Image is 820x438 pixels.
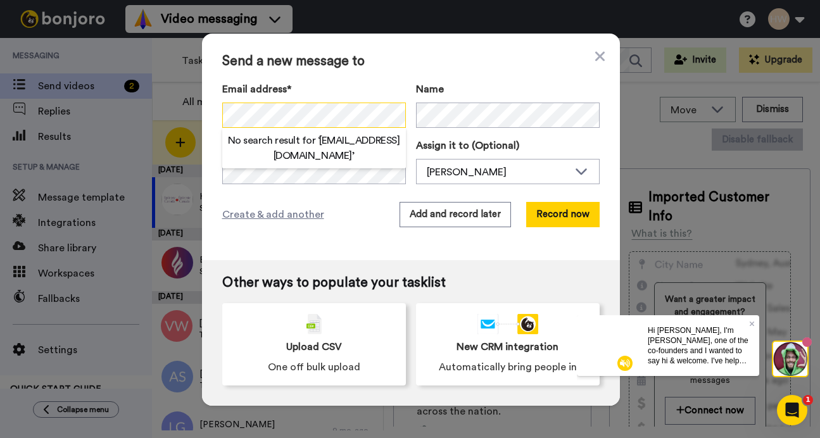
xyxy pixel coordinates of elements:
img: mute-white.svg [41,41,56,56]
span: Other ways to populate your tasklist [222,275,600,291]
span: Send a new message to [222,54,600,69]
img: csv-grey.png [306,314,322,334]
span: One off bulk upload [268,360,360,375]
img: 3183ab3e-59ed-45f6-af1c-10226f767056-1659068401.jpg [1,3,35,37]
span: New CRM integration [457,339,558,354]
span: Name [416,82,444,97]
button: Record now [526,202,600,227]
label: Email address* [222,82,406,97]
span: Hi [PERSON_NAME], I'm [PERSON_NAME], one of the co-founders and I wanted to say hi & welcome. I'v... [71,11,172,121]
iframe: Intercom live chat [777,395,807,425]
label: Assign it to (Optional) [416,138,600,153]
span: 1 [803,395,813,405]
span: Automatically bring people in [439,360,577,375]
button: Add and record later [400,202,511,227]
h2: No search result for ‘ [EMAIL_ADDRESS][DOMAIN_NAME] ’ [222,133,406,163]
span: Upload CSV [286,339,342,354]
span: Create & add another [222,207,324,222]
div: [PERSON_NAME] [427,165,569,180]
div: animation [477,314,538,334]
